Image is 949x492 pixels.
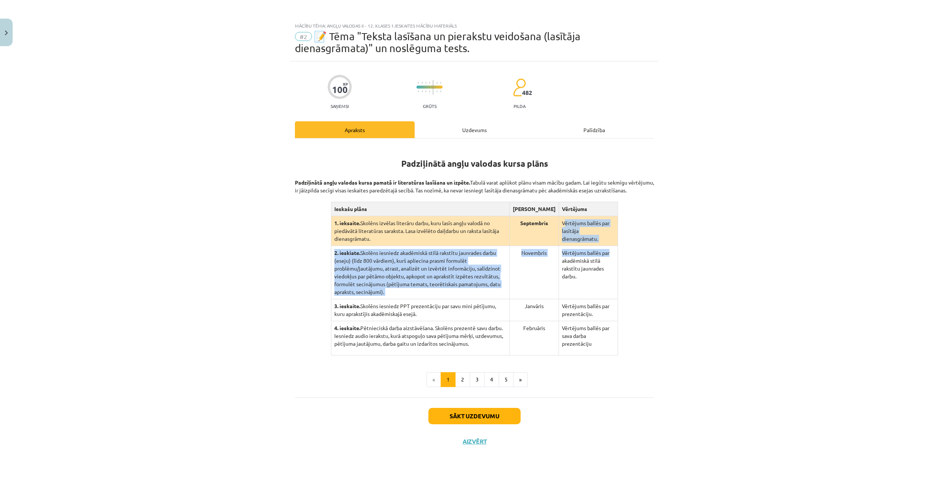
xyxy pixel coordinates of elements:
nav: Page navigation example [295,372,654,387]
th: [PERSON_NAME] [509,202,559,216]
span: XP [343,82,348,86]
th: Vērtējums [559,202,618,216]
strong: Septembris [520,220,548,226]
strong: Padziļinātā angļu valodas kursa plāns [401,158,548,169]
strong: 1. ieksaite. [334,220,360,226]
strong: 4. ieskaite. [334,325,360,331]
div: Apraksts [295,121,415,138]
th: Ieskašu plāns [331,202,509,216]
td: Vērtējums ballēs par prezentāciju. [559,299,618,321]
div: Mācību tēma: Angļu valodas ii - 12. klases 1.ieskaites mācību materiāls [295,23,654,28]
p: pilda [514,103,525,109]
p: Grūts [423,103,437,109]
td: Skolēns izvēlas literāru darbu, kuru lasīs angļu valodā no piedāvātā literatūras saraksta. Lasa i... [331,216,509,246]
span: 📝 Tēma "Teksta lasīšana un pierakstu veidošana (lasītāja dienasgrāmata)" un noslēguma tests. [295,30,580,54]
p: Saņemsi [328,103,352,109]
img: students-c634bb4e5e11cddfef0936a35e636f08e4e9abd3cc4e673bd6f9a4125e45ecb1.svg [513,78,526,97]
img: icon-long-line-d9ea69661e0d244f92f715978eff75569469978d946b2353a9bb055b3ed8787d.svg [433,80,434,95]
div: 100 [332,84,348,95]
td: Vērtējums ballēs par sava darba prezentāciju [559,321,618,355]
button: Aizvērt [460,438,489,445]
td: Vērtējums ballēs par lasītāja dienasgrāmatu. [559,216,618,246]
img: icon-close-lesson-0947bae3869378f0d4975bcd49f059093ad1ed9edebbc8119c70593378902aed.svg [5,31,8,35]
img: icon-short-line-57e1e144782c952c97e751825c79c345078a6d821885a25fce030b3d8c18986b.svg [418,82,419,84]
td: Vērtējums ballēs par akadēmiskā stilā rakstītu jaunrades darbu. [559,246,618,299]
img: icon-short-line-57e1e144782c952c97e751825c79c345078a6d821885a25fce030b3d8c18986b.svg [418,90,419,92]
strong: Padziļinātā angļu valodas kursa pamatā ir literatūras lasīšana un izpēte. [295,179,470,186]
button: 5 [499,372,514,387]
span: 482 [522,89,532,96]
img: icon-short-line-57e1e144782c952c97e751825c79c345078a6d821885a25fce030b3d8c18986b.svg [429,82,430,84]
td: Novembris [509,246,559,299]
div: Uzdevums [415,121,534,138]
button: 1 [441,372,456,387]
p: Pētnieciskā darba aizstāvēšana. Skolēns prezentē savu darbu. Iesniedz audio ierakstu, kurā atspog... [334,324,506,348]
img: icon-short-line-57e1e144782c952c97e751825c79c345078a6d821885a25fce030b3d8c18986b.svg [425,82,426,84]
p: Tabulā varat aplūkot plānu visam mācību gadam. Lai iegūtu sekmīgu vērtējumu, ir jāizpilda secīgi ... [295,171,654,194]
td: Skolēns iesniedz PPT prezentāciju par savu mini pētījumu, kuru aprakstījis akadēmiskajā esejā. [331,299,509,321]
div: Palīdzība [534,121,654,138]
img: icon-short-line-57e1e144782c952c97e751825c79c345078a6d821885a25fce030b3d8c18986b.svg [425,90,426,92]
button: 2 [455,372,470,387]
img: icon-short-line-57e1e144782c952c97e751825c79c345078a6d821885a25fce030b3d8c18986b.svg [440,82,441,84]
td: Skolēns iesniedz akadēmiskā stilā rakstītu jaunrades darbu (eseju) (līdz 800 vārdiem), kurš aplie... [331,246,509,299]
span: #2 [295,32,312,41]
button: Sākt uzdevumu [428,408,521,424]
img: icon-short-line-57e1e144782c952c97e751825c79c345078a6d821885a25fce030b3d8c18986b.svg [440,90,441,92]
strong: 2. ieskiate. [334,249,360,256]
button: » [513,372,528,387]
button: 4 [484,372,499,387]
td: Janvāris [509,299,559,321]
p: Februāris [513,324,556,332]
img: icon-short-line-57e1e144782c952c97e751825c79c345078a6d821885a25fce030b3d8c18986b.svg [429,90,430,92]
button: 3 [470,372,485,387]
strong: 3. ieskaite. [334,303,360,309]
